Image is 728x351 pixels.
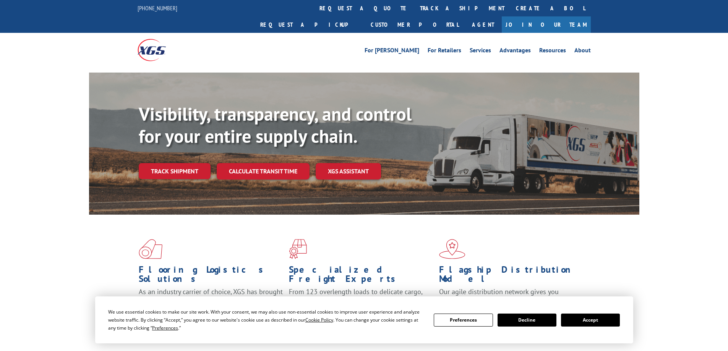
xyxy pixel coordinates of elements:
[498,314,556,327] button: Decline
[138,4,177,12] a: [PHONE_NUMBER]
[464,16,502,33] a: Agent
[289,239,307,259] img: xgs-icon-focused-on-flooring-red
[139,163,211,179] a: Track shipment
[95,296,633,343] div: Cookie Consent Prompt
[217,163,310,180] a: Calculate transit time
[365,47,419,56] a: For [PERSON_NAME]
[470,47,491,56] a: Services
[316,163,381,180] a: XGS ASSISTANT
[499,47,531,56] a: Advantages
[139,239,162,259] img: xgs-icon-total-supply-chain-intelligence-red
[574,47,591,56] a: About
[365,16,464,33] a: Customer Portal
[305,317,333,323] span: Cookie Policy
[289,265,433,287] h1: Specialized Freight Experts
[434,314,493,327] button: Preferences
[502,16,591,33] a: Join Our Team
[439,287,580,305] span: Our agile distribution network gives you nationwide inventory management on demand.
[439,265,584,287] h1: Flagship Distribution Model
[539,47,566,56] a: Resources
[139,287,283,314] span: As an industry carrier of choice, XGS has brought innovation and dedication to flooring logistics...
[561,314,620,327] button: Accept
[152,325,178,331] span: Preferences
[108,308,425,332] div: We use essential cookies to make our site work. With your consent, we may also use non-essential ...
[255,16,365,33] a: Request a pickup
[289,287,433,321] p: From 123 overlength loads to delicate cargo, our experienced staff knows the best way to move you...
[139,265,283,287] h1: Flooring Logistics Solutions
[439,239,465,259] img: xgs-icon-flagship-distribution-model-red
[428,47,461,56] a: For Retailers
[139,102,412,148] b: Visibility, transparency, and control for your entire supply chain.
